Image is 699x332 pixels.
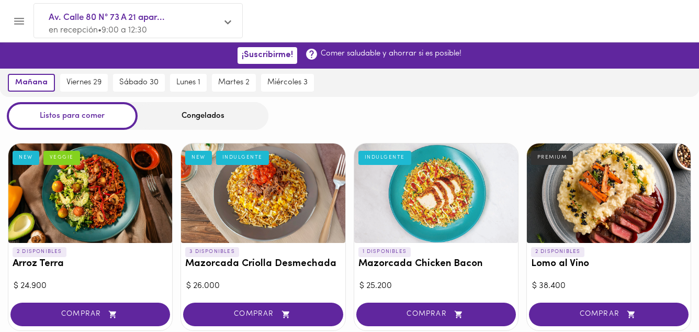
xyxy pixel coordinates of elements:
[183,303,343,326] button: COMPRAR
[531,151,573,164] div: PREMIUM
[359,280,513,292] div: $ 25.200
[8,74,55,92] button: mañana
[181,143,345,243] div: Mazorcada Criolla Desmechada
[238,47,297,63] button: ¡Suscribirme!
[196,310,330,319] span: COMPRAR
[531,259,686,270] h3: Lomo al Vino
[43,151,80,164] div: VEGGIE
[186,280,340,292] div: $ 26.000
[185,247,239,257] p: 3 DISPONIBLES
[267,78,308,87] span: miércoles 3
[13,259,168,270] h3: Arroz Terra
[242,50,293,60] span: ¡Suscribirme!
[66,78,102,87] span: viernes 29
[356,303,516,326] button: COMPRAR
[369,310,503,319] span: COMPRAR
[185,259,341,270] h3: Mazorcada Criolla Desmechada
[14,280,167,292] div: $ 24.900
[170,74,207,92] button: lunes 1
[358,259,514,270] h3: Mazorcada Chicken Bacon
[60,74,108,92] button: viernes 29
[358,247,411,257] p: 1 DISPONIBLES
[358,151,411,164] div: INDULGENTE
[49,26,147,35] span: en recepción • 9:00 a 12:30
[13,247,66,257] p: 2 DISPONIBLES
[7,102,138,130] div: Listos para comer
[542,310,675,319] span: COMPRAR
[185,151,212,164] div: NEW
[321,48,461,59] p: Comer saludable y ahorrar si es posible!
[24,310,157,319] span: COMPRAR
[216,151,269,164] div: INDULGENTE
[176,78,200,87] span: lunes 1
[13,151,39,164] div: NEW
[638,271,689,322] iframe: Messagebird Livechat Widget
[261,74,314,92] button: miércoles 3
[119,78,159,87] span: sábado 30
[138,102,268,130] div: Congelados
[212,74,256,92] button: martes 2
[354,143,518,243] div: Mazorcada Chicken Bacon
[532,280,685,292] div: $ 38.400
[15,78,48,87] span: mañana
[49,11,217,25] span: Av. Calle 80 N° 73 A 21 apar...
[527,143,691,243] div: Lomo al Vino
[113,74,165,92] button: sábado 30
[218,78,250,87] span: martes 2
[10,303,170,326] button: COMPRAR
[529,303,689,326] button: COMPRAR
[6,8,32,34] button: Menu
[531,247,585,257] p: 2 DISPONIBLES
[8,143,172,243] div: Arroz Terra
